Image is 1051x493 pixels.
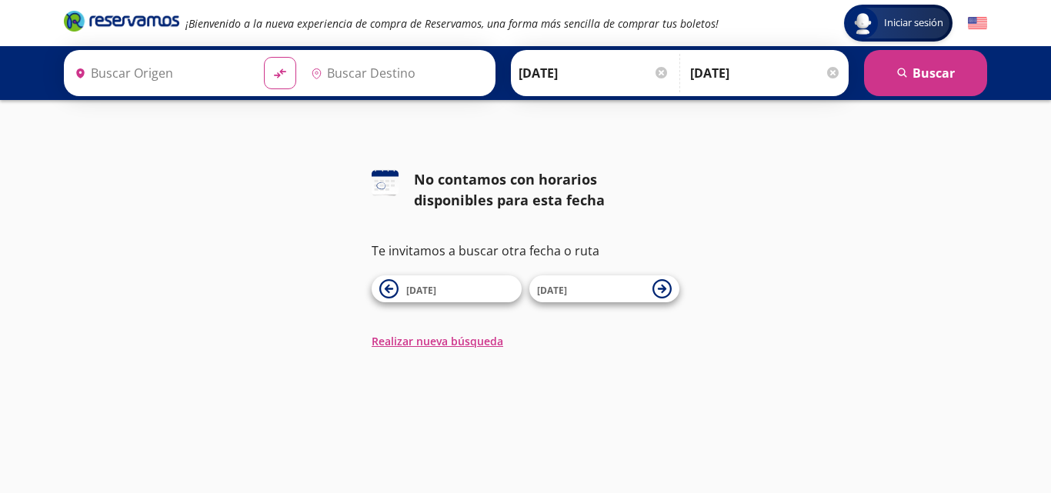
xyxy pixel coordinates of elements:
[864,50,987,96] button: Buscar
[372,333,503,349] button: Realizar nueva búsqueda
[372,242,679,260] p: Te invitamos a buscar otra fecha o ruta
[414,169,679,211] div: No contamos con horarios disponibles para esta fecha
[64,9,179,37] a: Brand Logo
[372,275,522,302] button: [DATE]
[690,54,841,92] input: Opcional
[68,54,252,92] input: Buscar Origen
[968,14,987,33] button: English
[406,284,436,297] span: [DATE]
[64,9,179,32] i: Brand Logo
[529,275,679,302] button: [DATE]
[537,284,567,297] span: [DATE]
[305,54,488,92] input: Buscar Destino
[185,16,719,31] em: ¡Bienvenido a la nueva experiencia de compra de Reservamos, una forma más sencilla de comprar tus...
[878,15,949,31] span: Iniciar sesión
[519,54,669,92] input: Elegir Fecha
